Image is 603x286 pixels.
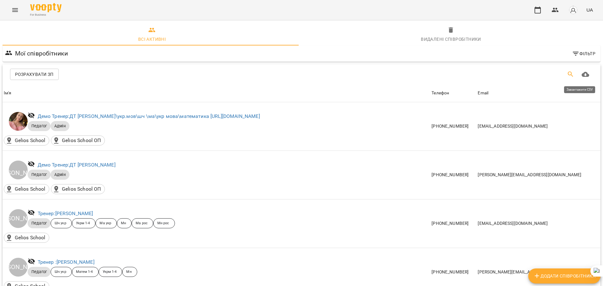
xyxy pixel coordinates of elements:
p: Gelios School [15,185,46,193]
div: Мн [122,267,137,277]
img: Voopty Logo [30,3,62,12]
span: Фільтр [572,50,595,57]
td: [PHONE_NUMBER] [430,151,476,199]
div: Телефон [432,89,449,97]
div: Укрм 1-4 [99,267,122,277]
p: Gelios School ОП [62,185,101,193]
div: Мн рос [153,218,175,228]
span: UA [586,7,593,13]
span: Адмін [51,172,69,177]
div: [PERSON_NAME] [9,258,28,277]
div: Sort [432,89,449,97]
div: Матем 1-4 [72,267,99,277]
span: Телефон [432,89,475,97]
p: Мн рос [157,221,169,226]
div: [PERSON_NAME] [9,209,28,228]
a: Тренер :[PERSON_NAME] [38,259,95,265]
td: [EMAIL_ADDRESS][DOMAIN_NAME] [476,199,600,248]
p: Мн [121,221,126,226]
div: Email [478,89,488,97]
td: [PHONE_NUMBER] [430,199,476,248]
p: Gelios School [15,234,46,241]
div: Шч укр [51,267,72,277]
a: Тренер:[PERSON_NAME] [38,210,93,216]
div: Ма рос [132,218,153,228]
span: Адмін [51,123,69,129]
button: Фільтр [569,48,598,59]
div: Table Toolbar [3,64,600,84]
p: Мн [126,269,131,275]
span: Ім'я [4,89,429,97]
div: Gelios School ОП() [51,184,105,194]
div: Ім'я [4,89,12,97]
div: ДТ [PERSON_NAME] [9,161,28,179]
button: UA [584,4,595,16]
div: Sort [4,89,12,97]
p: Ма рос [136,221,148,226]
button: Розрахувати ЗП [10,69,59,80]
button: Menu [8,3,23,18]
span: Додати співробітника [533,272,595,280]
div: Ма укр [95,218,117,228]
p: Матем 1-4 [76,269,93,275]
p: Ма укр [100,221,111,226]
span: Педагог [28,123,51,129]
img: ДТ Бойко Юлія\укр.мов\шч \ма\укр мова\математика https://us06web.zoom.us/j/84886035086 [9,112,28,131]
td: [PHONE_NUMBER] [430,102,476,151]
td: [PERSON_NAME][EMAIL_ADDRESS][DOMAIN_NAME] [476,151,600,199]
p: Укрм 1-4 [76,221,90,226]
div: Видалені cпівробітники [421,35,481,43]
span: For Business [30,13,62,17]
p: Укрм 1-4 [103,269,117,275]
td: [EMAIL_ADDRESS][DOMAIN_NAME] [476,102,600,151]
p: Шч укр [55,269,66,275]
p: Gelios School ОП [62,137,101,144]
span: Педагог [28,172,51,177]
div: Gelios School() [4,233,49,243]
div: Шч укр [51,218,72,228]
div: Gelios School ОП() [51,135,105,146]
div: Всі активні [138,35,166,43]
button: Завантажити CSV [578,67,593,82]
a: Демо Тренер:ДТ [PERSON_NAME]\укр.мов\шч \ма\укр мова\математика [URL][DOMAIN_NAME] [38,113,260,119]
div: Gelios School() [4,184,49,194]
span: Розрахувати ЗП [15,71,54,78]
button: Додати співробітника [528,268,600,283]
a: Демо Тренер:ДТ [PERSON_NAME] [38,162,116,168]
h6: Мої співробітники [15,49,68,58]
span: Email [478,89,599,97]
div: Мн [117,218,132,228]
p: Шч укр [55,221,66,226]
div: Укрм 1-4 [72,218,96,228]
button: Пошук [563,67,578,82]
div: Gelios School() [4,135,49,146]
span: Педагог [28,220,51,226]
p: Gelios School [15,137,46,144]
img: avatar_s.png [569,6,578,14]
div: Sort [478,89,488,97]
span: Педагог [28,269,51,275]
